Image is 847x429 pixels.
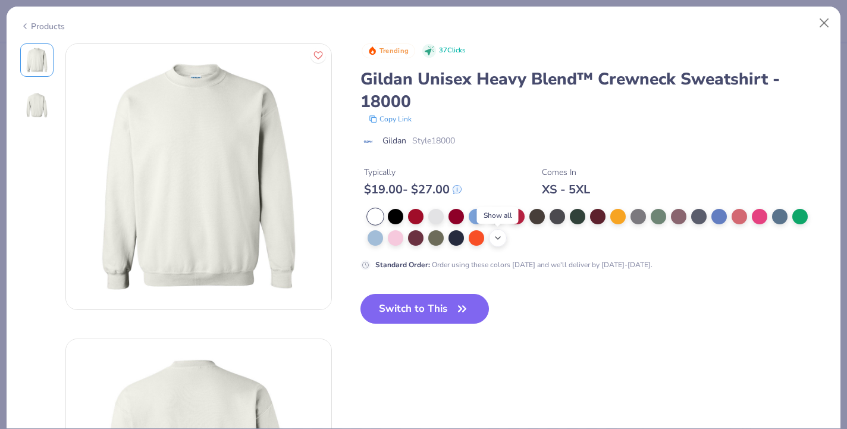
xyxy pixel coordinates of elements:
[362,43,415,59] button: Badge Button
[23,46,51,74] img: Front
[360,294,490,324] button: Switch to This
[364,182,462,197] div: $ 19.00 - $ 27.00
[439,46,465,56] span: 37 Clicks
[66,44,331,309] img: Front
[310,48,326,63] button: Like
[542,166,590,179] div: Comes In
[375,260,430,270] strong: Standard Order :
[412,134,455,147] span: Style 18000
[368,46,377,55] img: Trending sort
[360,68,827,113] div: Gildan Unisex Heavy Blend™ Crewneck Sweatshirt - 18000
[365,113,415,125] button: copy to clipboard
[23,91,51,120] img: Back
[20,20,65,33] div: Products
[379,48,409,54] span: Trending
[364,166,462,179] div: Typically
[360,137,377,146] img: brand logo
[813,12,836,35] button: Close
[542,182,590,197] div: XS - 5XL
[375,259,652,270] div: Order using these colors [DATE] and we'll deliver by [DATE]-[DATE].
[382,134,406,147] span: Gildan
[477,207,519,224] div: Show all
